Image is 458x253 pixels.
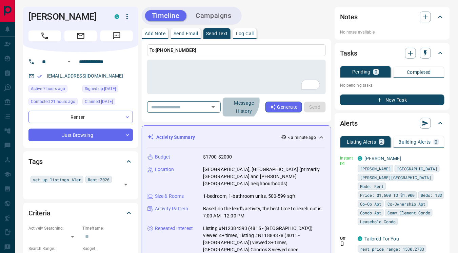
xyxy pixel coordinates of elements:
[88,176,109,183] span: Rent-2026
[435,140,438,144] p: 0
[147,131,325,144] div: Activity Summary< a minute ago
[82,98,133,107] div: Thu Sep 11 2025
[397,165,437,172] span: [GEOGRAPHIC_DATA]
[206,31,228,36] p: Send Text
[174,31,198,36] p: Send Email
[28,246,79,252] p: Search Range:
[360,209,381,216] span: Condo Apt
[387,201,425,207] span: Co-Ownership Apt
[189,10,238,21] button: Campaigns
[387,209,430,216] span: Comm Element Condo
[33,176,81,183] span: set up listings Aler
[360,183,384,190] span: Mode: Rent
[31,85,65,92] span: Active 7 hours ago
[28,85,79,94] div: Mon Oct 13 2025
[155,166,174,173] p: Location
[85,98,113,105] span: Claimed [DATE]
[82,85,133,94] div: Thu Sep 11 2025
[360,165,391,172] span: [PERSON_NAME]
[340,9,444,25] div: Notes
[28,225,79,231] p: Actively Searching:
[28,129,133,141] div: Just Browsing
[358,156,362,161] div: condos.ca
[340,94,444,105] button: New Task
[115,14,119,19] div: condos.ca
[155,193,184,200] p: Size & Rooms
[64,30,97,41] span: Email
[340,241,345,246] svg: Push Notification Only
[28,205,133,221] div: Criteria
[203,166,325,187] p: [GEOGRAPHIC_DATA], [GEOGRAPHIC_DATA] (primarily [GEOGRAPHIC_DATA] and [PERSON_NAME][GEOGRAPHIC_DA...
[28,98,79,107] div: Sun Oct 12 2025
[28,30,61,41] span: Call
[360,174,431,181] span: [PERSON_NAME][GEOGRAPHIC_DATA]
[156,47,196,53] span: [PHONE_NUMBER]
[85,85,116,92] span: Signed up [DATE]
[347,140,376,144] p: Listing Alerts
[223,98,265,117] button: Message History
[37,74,42,79] svg: Email Verified
[82,225,133,231] p: Timeframe:
[340,80,444,90] p: No pending tasks
[152,63,321,91] textarea: To enrich screen reader interactions, please activate Accessibility in Grammarly extension settings
[145,31,165,36] p: Add Note
[145,10,186,21] button: Timeline
[360,201,381,207] span: Co-Op Apt
[28,208,51,218] h2: Criteria
[156,134,195,141] p: Activity Summary
[421,192,442,198] span: Beds: 1BD
[203,153,232,161] p: $1700-$2000
[28,153,133,170] div: Tags
[375,69,377,74] p: 0
[265,102,302,112] button: Generate
[147,44,326,56] p: To:
[399,140,431,144] p: Building Alerts
[28,156,43,167] h2: Tags
[352,69,371,74] p: Pending
[82,246,133,252] p: Budget:
[203,193,296,200] p: 1-bedroom, 1-bathroom units, 500-599 sqft
[47,73,123,79] a: [EMAIL_ADDRESS][DOMAIN_NAME]
[358,236,362,241] div: condos.ca
[364,156,401,161] a: [PERSON_NAME]
[340,45,444,61] div: Tasks
[340,155,354,161] p: Instant
[155,225,193,232] p: Repeated Interest
[28,111,133,123] div: Renter
[340,235,354,241] p: Off
[288,134,316,141] p: < a minute ago
[121,180,131,189] button: Open
[340,118,358,129] h2: Alerts
[65,58,73,66] button: Open
[340,48,357,59] h2: Tasks
[380,140,383,144] p: 2
[360,218,396,225] span: Leasehold Condo
[31,98,75,105] span: Contacted 21 hours ago
[155,153,171,161] p: Budget
[340,161,345,166] svg: Email
[100,30,133,41] span: Message
[208,102,218,112] button: Open
[236,31,254,36] p: Log Call
[360,192,415,198] span: Price: $1,600 TO $1,900
[28,11,104,22] h1: [PERSON_NAME]
[407,70,431,75] p: Completed
[364,236,399,241] a: Tailored For You
[340,29,444,35] p: No notes available
[360,246,424,252] span: rent price range: 1530,2783
[340,12,358,22] h2: Notes
[340,115,444,131] div: Alerts
[155,205,188,212] p: Activity Pattern
[203,205,325,219] p: Based on the lead's activity, the best time to reach out is: 7:00 AM - 12:00 PM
